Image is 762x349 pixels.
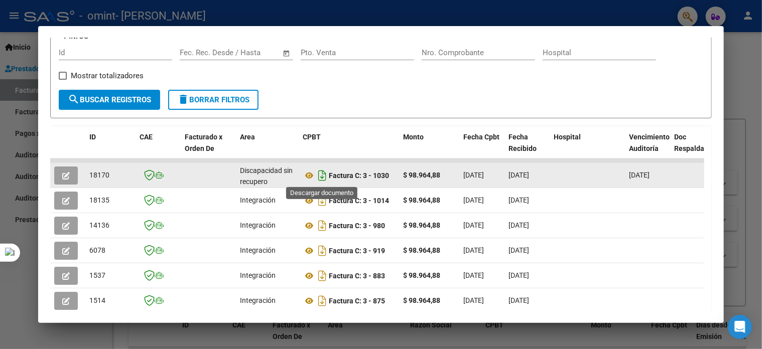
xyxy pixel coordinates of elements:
[89,133,96,141] span: ID
[89,171,109,179] span: 18170
[329,272,385,280] strong: Factura C: 3 - 883
[463,171,484,179] span: [DATE]
[403,221,440,229] strong: $ 98.964,88
[728,315,752,339] div: Open Intercom Messenger
[181,126,236,170] datatable-header-cell: Facturado x Orden De
[509,133,537,152] span: Fecha Recibido
[168,90,259,110] button: Borrar Filtros
[329,247,385,255] strong: Factura C: 3 - 919
[240,271,276,279] span: Integración
[316,268,329,284] i: Descargar documento
[185,133,222,152] span: Facturado x Orden De
[629,171,650,179] span: [DATE]
[463,271,484,279] span: [DATE]
[463,246,484,254] span: [DATE]
[316,293,329,309] i: Descargar documento
[463,296,484,304] span: [DATE]
[463,133,499,141] span: Fecha Cpbt
[670,126,730,170] datatable-header-cell: Doc Respaldatoria
[240,166,293,186] span: Discapacidad sin recupero
[59,90,160,110] button: Buscar Registros
[140,133,153,141] span: CAE
[316,243,329,259] i: Descargar documento
[240,246,276,254] span: Integración
[509,271,529,279] span: [DATE]
[463,196,484,204] span: [DATE]
[329,297,385,305] strong: Factura C: 3 - 875
[89,246,105,254] span: 6078
[240,221,276,229] span: Integración
[85,126,136,170] datatable-header-cell: ID
[509,171,529,179] span: [DATE]
[329,171,389,180] strong: Factura C: 3 - 1030
[177,95,249,104] span: Borrar Filtros
[316,218,329,234] i: Descargar documento
[403,171,440,179] strong: $ 98.964,88
[463,221,484,229] span: [DATE]
[403,196,440,204] strong: $ 98.964,88
[303,133,321,141] span: CPBT
[89,271,105,279] span: 1537
[554,133,581,141] span: Hospital
[509,196,529,204] span: [DATE]
[459,126,504,170] datatable-header-cell: Fecha Cpbt
[550,126,625,170] datatable-header-cell: Hospital
[504,126,550,170] datatable-header-cell: Fecha Recibido
[674,133,719,152] span: Doc Respaldatoria
[89,196,109,204] span: 18135
[316,193,329,209] i: Descargar documento
[329,197,389,205] strong: Factura C: 3 - 1014
[68,93,80,105] mat-icon: search
[89,296,105,304] span: 1514
[68,95,151,104] span: Buscar Registros
[71,70,144,82] span: Mostrar totalizadores
[403,133,424,141] span: Monto
[509,246,529,254] span: [DATE]
[403,271,440,279] strong: $ 98.964,88
[403,296,440,304] strong: $ 98.964,88
[240,133,255,141] span: Area
[281,48,292,59] button: Open calendar
[177,93,189,105] mat-icon: delete
[399,126,459,170] datatable-header-cell: Monto
[299,126,399,170] datatable-header-cell: CPBT
[236,126,299,170] datatable-header-cell: Area
[240,296,276,304] span: Integración
[240,196,276,204] span: Integración
[629,133,670,152] span: Vencimiento Auditoría
[136,126,181,170] datatable-header-cell: CAE
[316,167,329,184] i: Descargar documento
[229,48,278,57] input: Fecha fin
[180,48,220,57] input: Fecha inicio
[625,126,670,170] datatable-header-cell: Vencimiento Auditoría
[403,246,440,254] strong: $ 98.964,88
[509,296,529,304] span: [DATE]
[509,221,529,229] span: [DATE]
[329,222,385,230] strong: Factura C: 3 - 980
[89,221,109,229] span: 14136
